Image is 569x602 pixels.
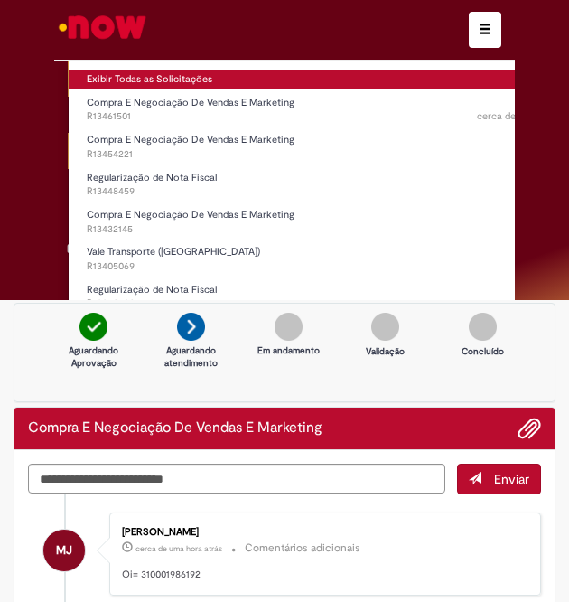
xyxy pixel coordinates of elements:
[177,313,205,341] img: arrow-next.png
[87,96,294,109] span: Compra E Negociação De Vendas E Marketing
[68,61,515,97] ul: Menu Cabeçalho
[28,420,322,437] h2: Compra E Negociação De Vendas E Marketing Histórico de tíquete
[469,12,501,48] button: Alternar navegação
[122,527,522,538] div: [PERSON_NAME]
[518,417,541,440] button: Adicionar anexos
[135,543,222,554] span: cerca de uma hora atrás
[252,344,324,357] p: Em andamento
[154,344,227,371] p: Aguardando atendimento
[87,245,260,259] span: Vale Transporte ([GEOGRAPHIC_DATA])
[56,9,149,45] img: ServiceNow
[469,313,497,341] img: img-circle-grey.png
[245,541,360,556] small: Comentários adicionais
[87,283,217,296] span: Regularização de Nota Fiscal
[122,568,522,582] p: Oi= 310001986192
[56,529,72,572] span: MJ
[58,344,130,371] p: Aguardando Aprovação
[446,345,518,358] p: Concluído
[135,543,222,554] time: 29/08/2025 10:32:37
[275,313,303,341] img: img-circle-grey.png
[87,133,294,146] span: Compra E Negociação De Vendas E Marketing
[87,208,294,221] span: Compra E Negociação De Vendas E Marketing
[350,345,422,358] p: Validação
[28,464,445,494] textarea: Digite sua mensagem aqui...
[494,471,529,487] span: Enviar
[457,464,541,494] button: Enviar
[371,313,399,341] img: img-circle-grey.png
[43,530,85,571] div: Maria Luiza Ribeiro Jose
[87,171,217,184] span: Regularização de Nota Fiscal
[79,313,107,341] img: check-circle-green.png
